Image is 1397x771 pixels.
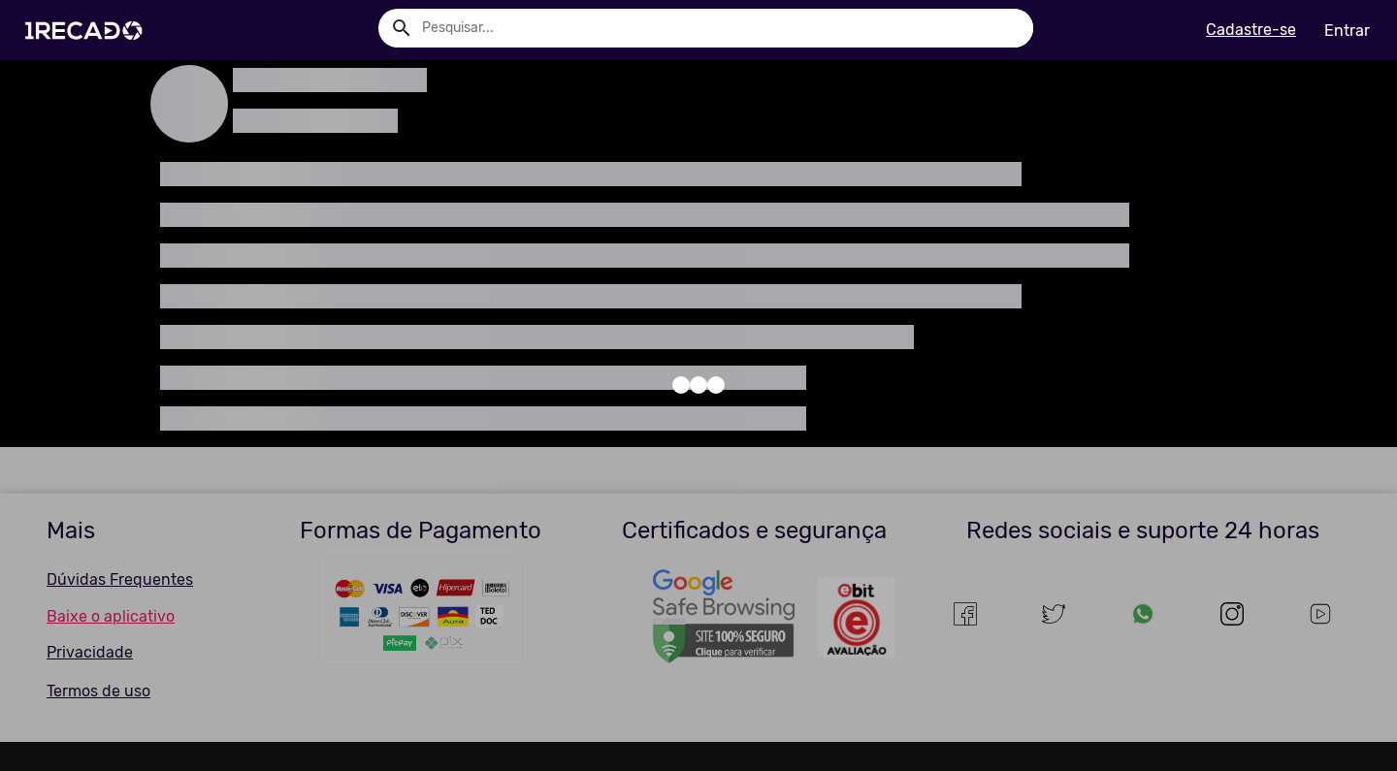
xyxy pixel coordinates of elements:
[390,16,413,40] mat-icon: Example home icon
[383,10,417,44] button: Example home icon
[1312,14,1382,48] a: Entrar
[407,9,1033,48] input: Pesquisar...
[1206,20,1296,39] u: Cadastre-se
